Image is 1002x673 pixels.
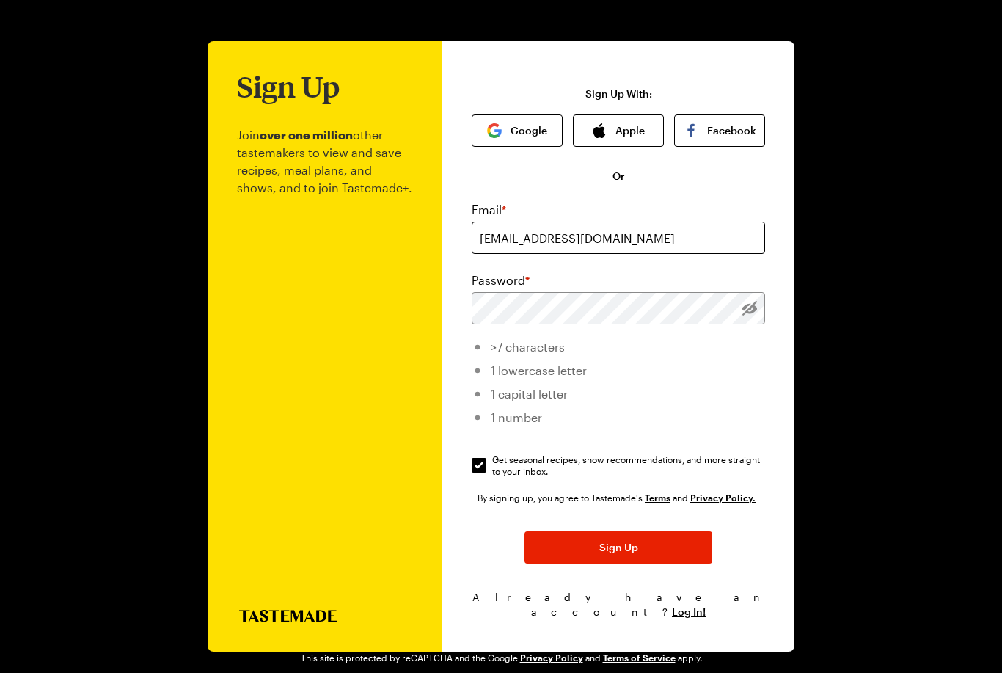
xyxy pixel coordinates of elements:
[301,652,702,663] div: This site is protected by reCAPTCHA and the Google and apply.
[690,491,756,503] a: Tastemade Privacy Policy
[472,272,530,289] label: Password
[237,103,413,610] p: Join other tastemakers to view and save recipes, meal plans, and shows, and to join Tastemade+.
[450,23,552,41] a: Go to Tastemade Homepage
[472,201,506,219] label: Email
[585,88,652,100] p: Sign Up With:
[491,387,568,401] span: 1 capital letter
[491,363,587,377] span: 1 lowercase letter
[491,340,565,354] span: >7 characters
[260,128,353,142] b: over one million
[237,70,340,103] h1: Sign Up
[573,114,664,147] button: Apple
[492,454,767,477] span: Get seasonal recipes, show recommendations, and more straight to your inbox.
[672,605,706,619] button: Log In!
[674,114,765,147] button: Facebook
[478,490,759,505] div: By signing up, you agree to Tastemade's and
[524,531,712,564] button: Sign Up
[472,591,765,618] span: Already have an account?
[520,651,583,663] a: Google Privacy Policy
[603,651,676,663] a: Google Terms of Service
[472,114,563,147] button: Google
[472,458,486,473] input: Get seasonal recipes, show recommendations, and more straight to your inbox.
[599,540,638,555] span: Sign Up
[491,410,542,424] span: 1 number
[612,169,625,183] span: Or
[450,24,552,37] img: tastemade
[645,491,670,503] a: Tastemade Terms of Service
